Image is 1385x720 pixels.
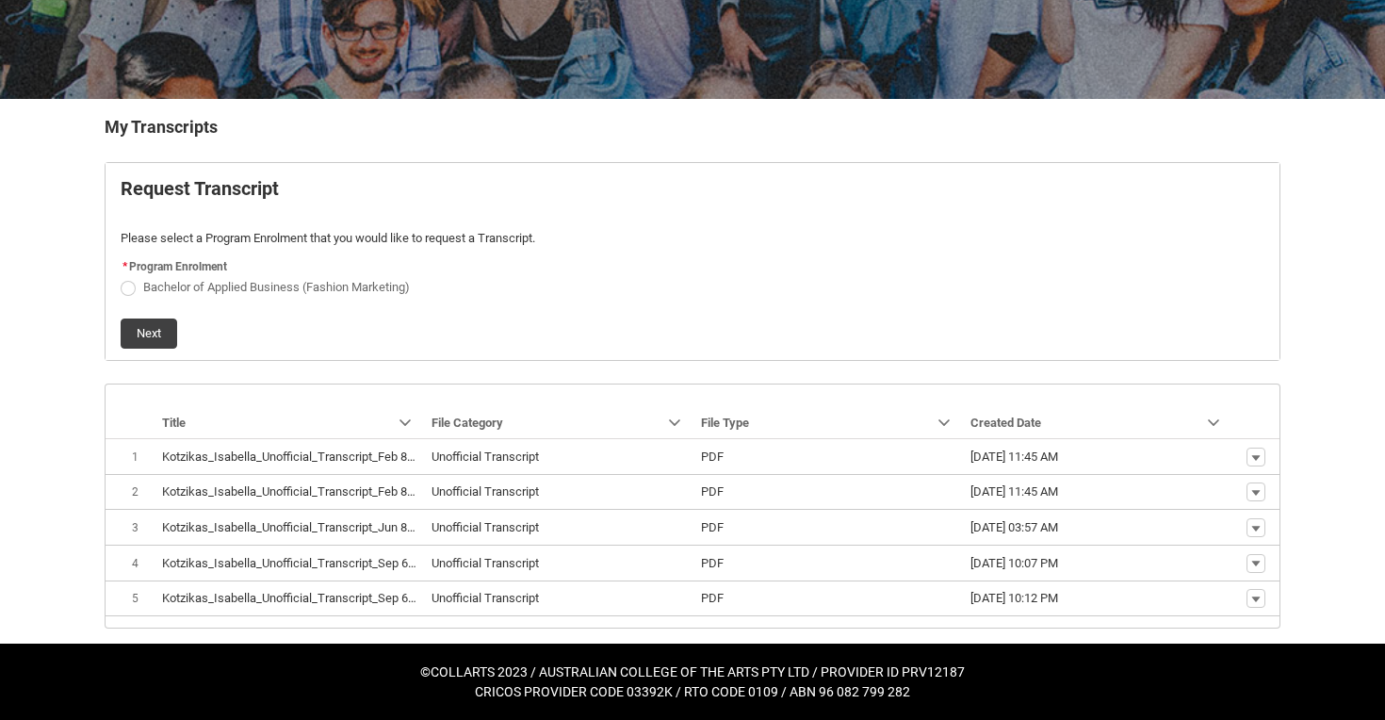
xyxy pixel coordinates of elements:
button: Next [121,319,177,349]
lightning-formatted-date-time: [DATE] 11:45 AM [970,484,1058,499]
lightning-base-formatted-text: Unofficial Transcript [432,556,539,570]
lightning-formatted-date-time: [DATE] 10:07 PM [970,556,1058,570]
abbr: required [122,260,127,273]
lightning-formatted-date-time: [DATE] 11:45 AM [970,450,1058,464]
lightning-base-formatted-text: Unofficial Transcript [432,484,539,499]
article: Request_Student_Transcript flow [105,162,1280,361]
span: Bachelor of Applied Business (Fashion Marketing) [143,280,410,294]
b: My Transcripts [105,117,218,137]
lightning-base-formatted-text: Kotzikas_Isabella_Unofficial_Transcript_Feb 8, 2025.pdf [162,484,460,499]
lightning-base-formatted-text: Kotzikas_Isabella_Unofficial_Transcript_Sep 6, 2025.pdf [162,556,461,570]
b: Request Transcript [121,177,279,200]
lightning-base-formatted-text: PDF [701,556,724,570]
lightning-base-formatted-text: Unofficial Transcript [432,520,539,534]
lightning-base-formatted-text: Kotzikas_Isabella_Unofficial_Transcript_Sep 6, 2025.pdf [162,591,461,605]
p: Please select a Program Enrolment that you would like to request a Transcript. [121,229,1264,248]
span: Program Enrolment [129,260,227,273]
lightning-base-formatted-text: PDF [701,484,724,499]
lightning-formatted-date-time: [DATE] 03:57 AM [970,520,1058,534]
lightning-formatted-date-time: [DATE] 10:12 PM [970,591,1058,605]
lightning-base-formatted-text: Unofficial Transcript [432,591,539,605]
lightning-base-formatted-text: PDF [701,450,724,464]
lightning-base-formatted-text: PDF [701,520,724,534]
lightning-base-formatted-text: Kotzikas_Isabella_Unofficial_Transcript_Feb 8, 2025.pdf [162,450,460,464]
lightning-base-formatted-text: Unofficial Transcript [432,450,539,464]
lightning-base-formatted-text: Kotzikas_Isabella_Unofficial_Transcript_Jun 8, 2025.pdf [162,520,460,534]
lightning-base-formatted-text: PDF [701,591,724,605]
